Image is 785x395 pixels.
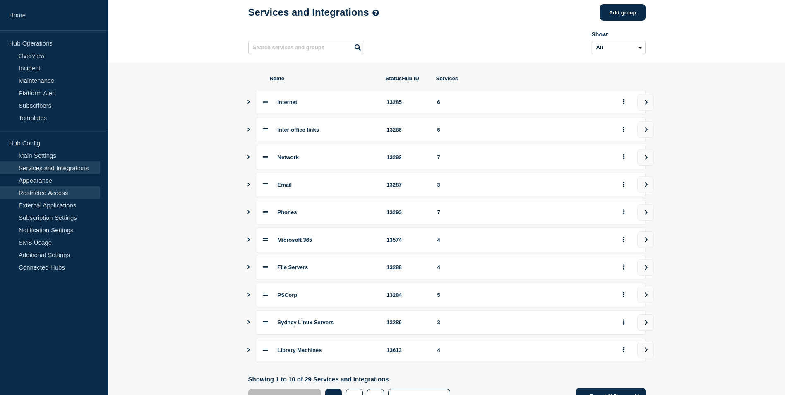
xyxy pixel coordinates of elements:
[637,176,654,193] button: view group
[619,261,629,274] button: group actions
[387,292,427,298] div: 13284
[637,204,654,221] button: view group
[637,121,654,138] button: view group
[387,319,427,325] div: 13289
[248,7,379,18] h1: Services and Integrations
[387,154,427,160] div: 13292
[247,338,251,362] button: Show services
[619,123,629,136] button: group actions
[247,255,251,279] button: Show services
[278,292,298,298] span: PSCorp
[247,228,251,252] button: Show services
[637,314,654,331] button: view group
[278,209,297,215] span: Phones
[247,145,251,169] button: Show services
[248,41,364,54] input: Search services and groups
[619,234,629,246] button: group actions
[437,292,609,298] div: 5
[437,99,609,105] div: 6
[278,347,322,353] span: Library Machines
[387,209,427,215] div: 13293
[637,149,654,166] button: view group
[387,237,427,243] div: 13574
[247,310,251,335] button: Show services
[619,151,629,164] button: group actions
[619,206,629,219] button: group actions
[619,344,629,356] button: group actions
[278,99,298,105] span: Internet
[637,259,654,276] button: view group
[437,127,609,133] div: 6
[437,319,609,325] div: 3
[387,127,427,133] div: 13286
[436,75,609,82] span: Services
[278,182,292,188] span: Email
[637,287,654,303] button: view group
[637,94,654,111] button: view group
[592,31,646,38] div: Show:
[247,118,251,142] button: Show services
[247,283,251,307] button: Show services
[437,154,609,160] div: 7
[387,99,427,105] div: 13285
[600,4,646,21] button: Add group
[437,264,609,270] div: 4
[247,90,251,114] button: Show services
[278,319,334,325] span: Sydney Linux Servers
[619,178,629,191] button: group actions
[270,75,376,82] span: Name
[386,75,426,82] span: StatusHub ID
[387,182,427,188] div: 13287
[248,376,455,383] p: Showing 1 to 10 of 29 Services and Integrations
[278,237,312,243] span: Microsoft 365
[592,41,646,54] select: Archived
[437,209,609,215] div: 7
[437,182,609,188] div: 3
[278,154,299,160] span: Network
[247,173,251,197] button: Show services
[437,347,609,353] div: 4
[387,347,427,353] div: 13613
[247,200,251,224] button: Show services
[619,316,629,329] button: group actions
[278,127,319,133] span: Inter-office links
[619,96,629,108] button: group actions
[637,231,654,248] button: view group
[437,237,609,243] div: 4
[637,342,654,358] button: view group
[278,264,308,270] span: File Servers
[619,289,629,301] button: group actions
[387,264,427,270] div: 13288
